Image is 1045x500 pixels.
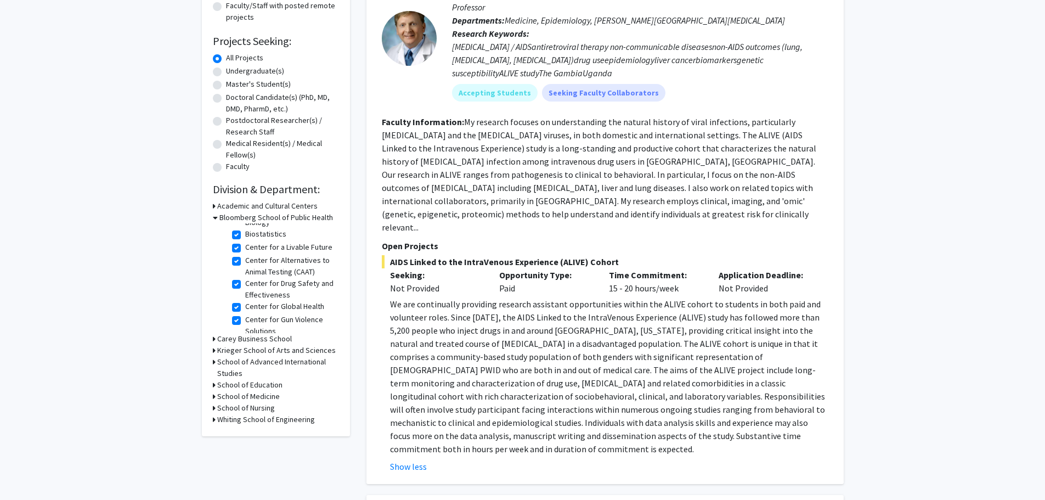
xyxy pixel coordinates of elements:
fg-read-more: My research focuses on understanding the natural history of viral infections, particularly [MEDIC... [382,116,816,233]
label: Center for Alternatives to Animal Testing (CAAT) [245,255,336,278]
h3: School of Medicine [217,391,280,402]
label: Postdoctoral Researcher(s) / Research Staff [226,115,339,138]
h2: Division & Department: [213,183,339,196]
label: Undergraduate(s) [226,65,284,77]
b: Faculty Information: [382,116,464,127]
span: AIDS Linked to the IntraVenous Experience (ALIVE) Cohort [382,255,828,268]
label: Center for Global Health [245,301,324,312]
p: We are continually providing research assistant opportunities within the ALIVE cohort to students... [390,297,828,456]
div: 15 - 20 hours/week [601,268,710,295]
p: Professor [452,1,828,14]
label: Faculty [226,161,250,172]
mat-chip: Accepting Students [452,84,538,102]
p: Time Commitment: [609,268,702,282]
div: Not Provided [390,282,483,295]
h3: Krieger School of Arts and Sciences [217,345,336,356]
label: All Projects [226,52,263,64]
label: Doctoral Candidate(s) (PhD, MD, DMD, PharmD, etc.) [226,92,339,115]
label: Medical Resident(s) / Medical Fellow(s) [226,138,339,161]
div: [MEDICAL_DATA] / AIDSantiretroviral therapy non-communicable diseasesnon-AIDS outcomes (lung, [ME... [452,40,828,80]
button: Show less [390,460,427,473]
p: Opportunity Type: [499,268,592,282]
span: Medicine, Epidemiology, [PERSON_NAME][GEOGRAPHIC_DATA][MEDICAL_DATA] [505,15,785,26]
label: Center for Gun Violence Solutions [245,314,336,337]
b: Research Keywords: [452,28,529,39]
div: Not Provided [710,268,820,295]
h3: Carey Business School [217,333,292,345]
h3: School of Nursing [217,402,275,414]
h3: School of Education [217,379,283,391]
label: Master's Student(s) [226,78,291,90]
p: Open Projects [382,239,828,252]
p: Seeking: [390,268,483,282]
h2: Projects Seeking: [213,35,339,48]
iframe: Chat [8,451,47,492]
p: Application Deadline: [719,268,812,282]
h3: Academic and Cultural Centers [217,200,318,212]
div: Paid [491,268,601,295]
label: Center for Drug Safety and Effectiveness [245,278,336,301]
h3: School of Advanced International Studies [217,356,339,379]
label: Biostatistics [245,228,286,240]
mat-chip: Seeking Faculty Collaborators [542,84,665,102]
label: Center for a Livable Future [245,241,332,253]
h3: Whiting School of Engineering [217,414,315,425]
h3: Bloomberg School of Public Health [219,212,333,223]
b: Departments: [452,15,505,26]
